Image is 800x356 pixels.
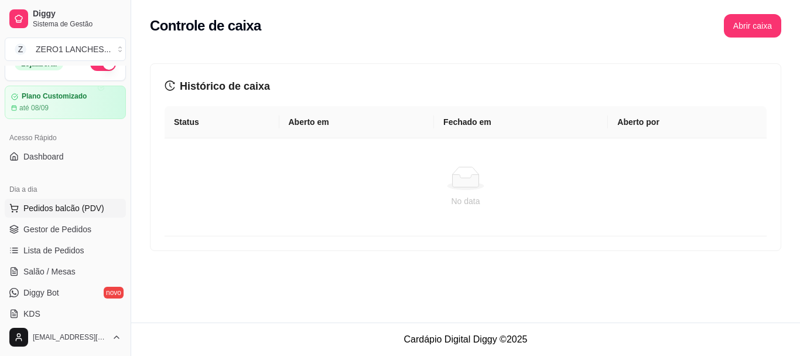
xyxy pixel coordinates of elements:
a: Plano Customizadoaté 08/09 [5,86,126,119]
div: No data [179,195,753,208]
a: Gestor de Pedidos [5,220,126,239]
span: Sistema de Gestão [33,19,121,29]
span: Gestor de Pedidos [23,223,91,235]
span: KDS [23,308,40,320]
article: até 08/09 [19,103,49,113]
span: Diggy Bot [23,287,59,299]
span: Dashboard [23,151,64,162]
a: KDS [5,304,126,323]
span: Z [15,43,26,55]
h2: Controle de caixa [150,16,261,35]
span: Pedidos balcão (PDV) [23,202,104,214]
span: history [165,80,175,91]
button: Pedidos balcão (PDV) [5,199,126,218]
div: ZERO1 LANCHES ... [36,43,111,55]
button: [EMAIL_ADDRESS][DOMAIN_NAME] [5,323,126,351]
footer: Cardápio Digital Diggy © 2025 [131,323,800,356]
a: Dashboard [5,147,126,166]
button: Select a team [5,38,126,61]
th: Status [165,106,279,138]
button: Abrir caixa [724,14,781,38]
span: Salão / Mesas [23,266,76,277]
a: DiggySistema de Gestão [5,5,126,33]
th: Aberto por [608,106,767,138]
a: Salão / Mesas [5,262,126,281]
a: Lista de Pedidos [5,241,126,260]
h3: Histórico de caixa [165,78,767,94]
span: Diggy [33,9,121,19]
div: Acesso Rápido [5,128,126,147]
div: Dia a dia [5,180,126,199]
a: Diggy Botnovo [5,283,126,302]
th: Fechado em [434,106,608,138]
span: Lista de Pedidos [23,245,84,256]
span: [EMAIL_ADDRESS][DOMAIN_NAME] [33,333,107,342]
th: Aberto em [279,106,435,138]
article: Plano Customizado [22,92,87,101]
